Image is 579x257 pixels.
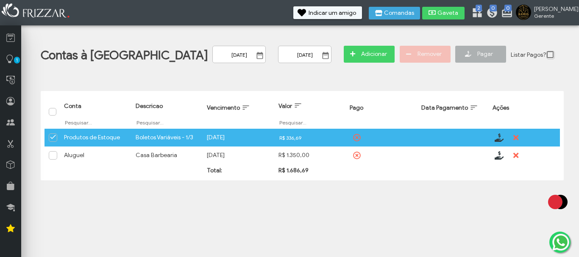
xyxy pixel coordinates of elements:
[493,131,505,144] button: ui-button
[131,146,203,164] td: Casa Barbearia
[278,152,342,159] div: R$ 1.350,00
[41,48,208,63] h1: Contas à [GEOGRAPHIC_DATA]
[551,232,571,252] img: whatsapp.png
[320,51,331,60] button: Show Calendar
[359,48,389,61] span: Adicionar
[471,7,480,20] a: 2
[417,95,489,129] th: Data Pagamento: activate to sort column ascending
[534,6,572,13] span: [PERSON_NAME]
[64,102,81,110] span: Conta
[207,104,240,111] span: Vencimento
[345,95,417,129] th: Pago
[501,7,509,20] a: 0
[274,164,346,177] td: R$ 1.686,69
[207,152,270,159] div: [DATE]
[60,129,131,146] td: Produtos de Estoque
[207,134,270,141] div: [DATE]
[510,149,523,162] button: ui-button
[437,10,459,16] span: Gaveta
[511,46,557,71] div: Listar Pagos?
[488,95,560,129] th: Ações
[64,119,127,126] input: Pesquisar...
[421,104,468,111] span: Data Pagamento
[493,149,505,162] button: ui-button
[131,95,203,129] th: Descricao
[131,129,203,146] td: Boletos Variáveis - 1/3
[136,102,163,110] span: Descricao
[309,10,356,16] span: Indicar um amigo
[534,13,572,19] span: Gerente
[422,7,465,19] button: Gaveta
[350,104,363,111] span: Pago
[203,164,274,177] td: Total:
[493,104,509,111] span: Ações
[212,46,266,63] input: Data Inicial
[486,7,495,20] a: 0
[278,102,292,110] span: Valor
[136,119,199,126] input: Pesquisar...
[278,119,342,126] input: Pesquisar...
[369,7,420,19] button: Comandas
[203,95,274,129] th: Vencimento: activate to sort column ascending
[49,108,54,113] div: Selecionar tudo
[274,95,346,129] th: Valor: activate to sort column ascending
[504,5,512,11] span: 0
[278,134,346,141] input: Pesquisar...
[510,131,523,144] button: ui-button
[14,57,20,64] span: 1
[498,131,499,144] span: ui-button
[254,51,266,60] button: Show Calendar
[278,46,331,63] input: Data Final
[498,149,499,162] span: ui-button
[60,95,131,129] th: Conta
[344,46,395,63] button: Adicionar
[490,5,497,11] span: 0
[384,10,414,16] span: Comandas
[476,5,482,11] span: 2
[516,5,575,22] a: [PERSON_NAME] Gerente
[60,146,131,164] td: Aluguel
[537,181,579,223] img: loading3.gif
[293,6,362,19] button: Indicar um amigo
